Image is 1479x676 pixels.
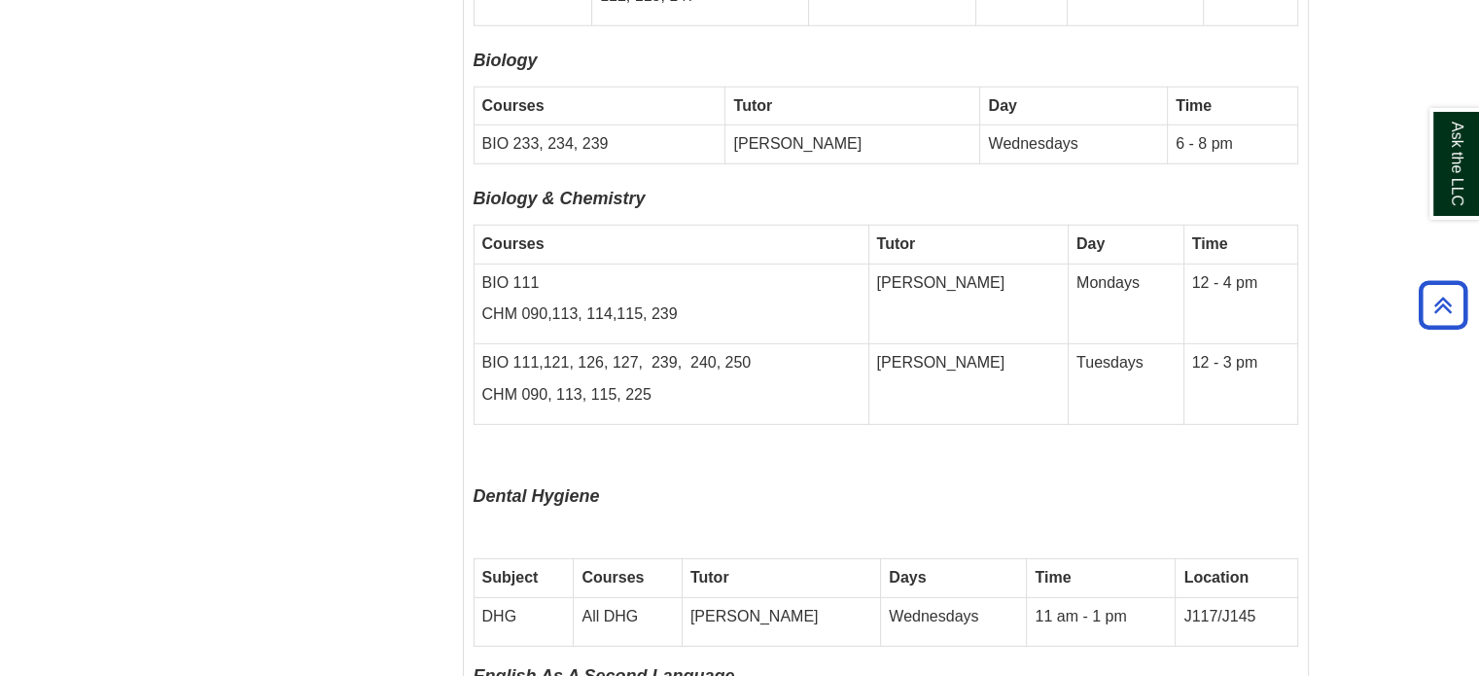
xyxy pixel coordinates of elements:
strong: Tutor [733,97,772,114]
td: Wednesdays [980,125,1168,164]
strong: Day [988,97,1016,114]
strong: Courses [482,235,545,252]
font: Biology & Chemistry [474,189,646,208]
td: 11 am - 1 pm [1027,598,1176,647]
strong: Time [1176,97,1212,114]
strong: Subject [482,569,539,586]
td: 12 - 4 pm [1183,264,1297,344]
p: BIO 111 [482,272,861,295]
p: CHM 090,113, 114,115, 239 [482,303,861,326]
td: [PERSON_NAME] [868,264,1068,344]
td: Wednesdays [881,598,1027,647]
font: Biology [474,51,538,70]
p: J117/J145 [1183,606,1288,628]
strong: Day [1076,235,1105,252]
a: Back to Top [1412,292,1474,318]
td: BIO 233, 234, 239 [474,125,725,164]
td: Mondays [1068,264,1183,344]
b: Location [1183,569,1249,586]
td: [PERSON_NAME] [725,125,980,164]
td: 6 - 8 pm [1168,125,1297,164]
td: DHG [474,598,574,647]
p: BIO 111,121, 126, 127, 239, 240, 250 [482,352,861,374]
strong: Time [1035,569,1071,586]
b: Days [889,569,926,586]
td: [PERSON_NAME] [868,344,1068,425]
strong: Courses [482,97,545,114]
td: Tuesdays [1068,344,1183,425]
td: 12 - 3 pm [1183,344,1297,425]
i: Dental Hygiene [474,486,600,506]
p: CHM 090, 113, 115, 225 [482,384,861,407]
strong: Courses [581,569,644,586]
p: All DHG [581,606,673,628]
strong: Tutor [690,569,729,586]
strong: Tutor [877,235,916,252]
strong: Time [1192,235,1228,252]
td: [PERSON_NAME] [682,598,880,647]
